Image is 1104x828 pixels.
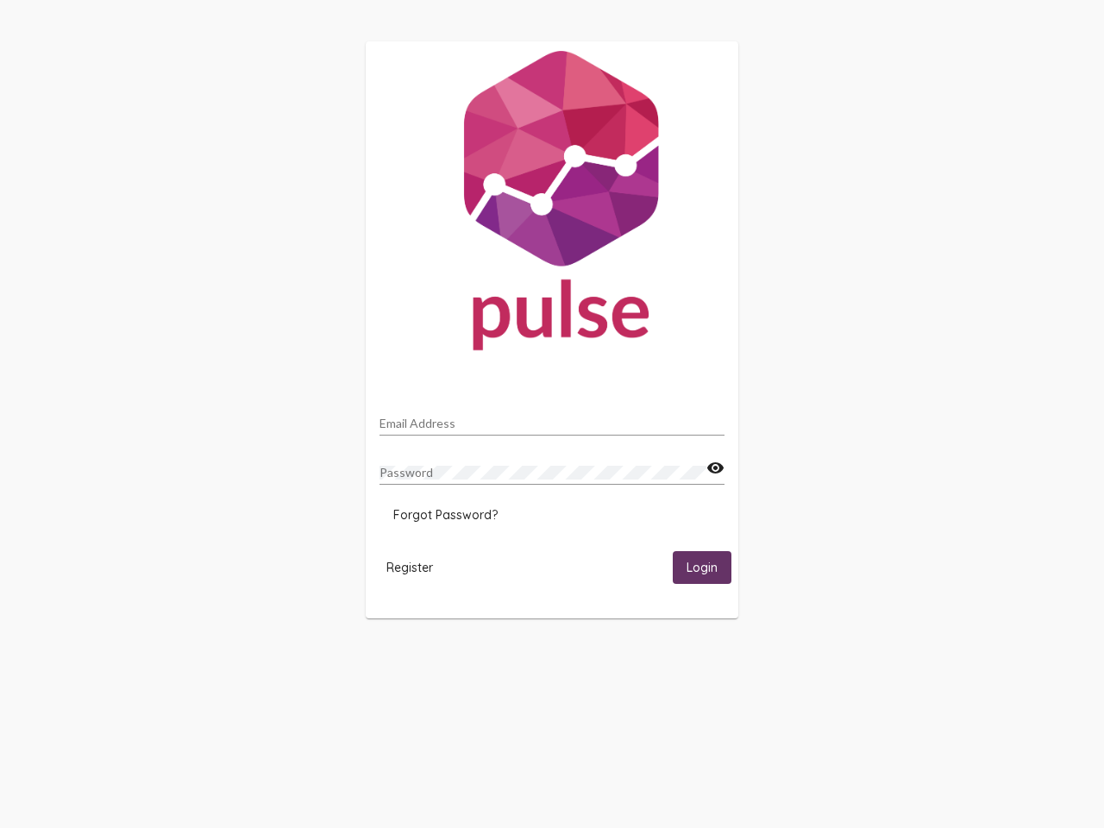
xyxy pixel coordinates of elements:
[393,507,498,523] span: Forgot Password?
[366,41,738,367] img: Pulse For Good Logo
[386,560,433,575] span: Register
[673,551,731,583] button: Login
[687,561,718,576] span: Login
[379,499,511,530] button: Forgot Password?
[706,458,724,479] mat-icon: visibility
[373,551,447,583] button: Register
